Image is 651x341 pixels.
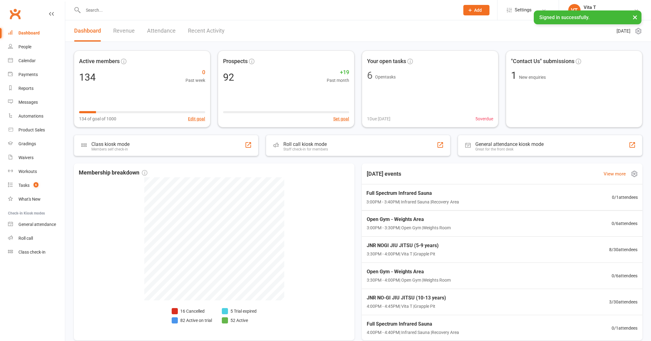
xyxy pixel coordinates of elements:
[18,155,34,160] div: Waivers
[172,317,212,324] li: 82 Active on trial
[584,10,620,16] div: Southpac Strength
[79,115,116,122] span: 134 of goal of 1000
[367,70,373,80] div: 6
[366,189,459,197] span: Full Spectrum Infrared Sauna
[568,4,581,16] div: VT
[375,74,396,79] span: Open tasks
[327,68,349,77] span: +19
[222,308,257,315] li: 5 Trial expired
[18,72,38,77] div: Payments
[34,182,38,187] span: 6
[8,54,65,68] a: Calendar
[81,6,455,14] input: Search...
[283,147,328,151] div: Staff check-in for members
[18,250,46,255] div: Class check-in
[604,170,626,178] a: View more
[91,147,130,151] div: Members self check-in
[617,27,630,35] span: [DATE]
[367,57,406,66] span: Your open tasks
[7,6,23,22] a: Clubworx
[584,5,620,10] div: Vita T
[475,115,493,122] span: 5 overdue
[283,141,328,147] div: Roll call kiosk mode
[367,215,451,223] span: Open Gym - Weights Area
[8,82,65,95] a: Reports
[79,57,120,66] span: Active members
[366,198,459,205] span: 3:00PM - 3:40PM | Infrared Sauna | Recovery Area
[91,141,130,147] div: Class kiosk mode
[612,194,638,201] span: 0 / 1 attendees
[8,179,65,192] a: Tasks 6
[8,26,65,40] a: Dashboard
[18,169,37,174] div: Workouts
[511,57,574,66] span: "Contact Us" submissions
[223,57,248,66] span: Prospects
[8,137,65,151] a: Gradings
[362,168,406,179] h3: [DATE] events
[8,218,65,231] a: General attendance kiosk mode
[8,123,65,137] a: Product Sales
[8,40,65,54] a: People
[609,299,637,305] span: 3 / 30 attendees
[333,115,349,122] button: Set goal
[8,165,65,179] a: Workouts
[474,8,482,13] span: Add
[609,246,637,253] span: 8 / 30 attendees
[612,272,637,279] span: 0 / 6 attendees
[147,20,176,42] a: Attendance
[18,236,33,241] div: Roll call
[18,222,56,227] div: General attendance
[463,5,489,15] button: Add
[367,277,451,283] span: 3:30PM - 4:00PM | Open Gym | Weights Room
[8,245,65,259] a: Class kiosk mode
[8,192,65,206] a: What's New
[367,303,446,310] span: 4:00PM - 4:45PM | Vita T | Grapple Pit
[367,251,439,257] span: 3:30PM - 4:00PM | Vita T | Grapple Pit
[612,325,637,331] span: 0 / 1 attendees
[74,20,101,42] a: Dashboard
[539,14,589,20] span: Signed in successfully.
[8,231,65,245] a: Roll call
[511,70,519,81] span: 1
[629,10,641,24] button: ×
[186,77,205,84] span: Past week
[79,72,96,82] div: 134
[8,151,65,165] a: Waivers
[475,147,544,151] div: Great for the front desk
[188,20,225,42] a: Recent Activity
[18,100,38,105] div: Messages
[367,268,451,276] span: Open Gym - Weights Area
[612,220,637,227] span: 0 / 6 attendees
[188,115,205,122] button: Edit goal
[475,141,544,147] div: General attendance kiosk mode
[18,141,36,146] div: Gradings
[18,58,36,63] div: Calendar
[367,329,459,336] span: 4:00PM - 4:40PM | Infrared Sauna | Recovery Area
[186,68,205,77] span: 0
[113,20,135,42] a: Revenue
[367,320,459,328] span: Full Spectrum Infrared Sauna
[8,95,65,109] a: Messages
[515,3,532,17] span: Settings
[172,308,212,315] li: 16 Cancelled
[18,114,43,118] div: Automations
[8,109,65,123] a: Automations
[18,197,41,202] div: What's New
[79,168,147,177] span: Membership breakdown
[327,77,349,84] span: Past month
[18,44,31,49] div: People
[18,30,40,35] div: Dashboard
[367,294,446,302] span: JNR NO-GI JIU JITSU (10-13 years)
[222,317,257,324] li: 52 Active
[8,68,65,82] a: Payments
[367,115,390,122] span: 1 Due [DATE]
[223,72,234,82] div: 92
[18,127,45,132] div: Product Sales
[18,183,30,188] div: Tasks
[367,224,451,231] span: 3:00PM - 3:30PM | Open Gym | Weights Room
[367,242,439,250] span: JNR NOGI JIU JITSU (5-9 years)
[519,75,546,80] span: New enquiries
[18,86,34,91] div: Reports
